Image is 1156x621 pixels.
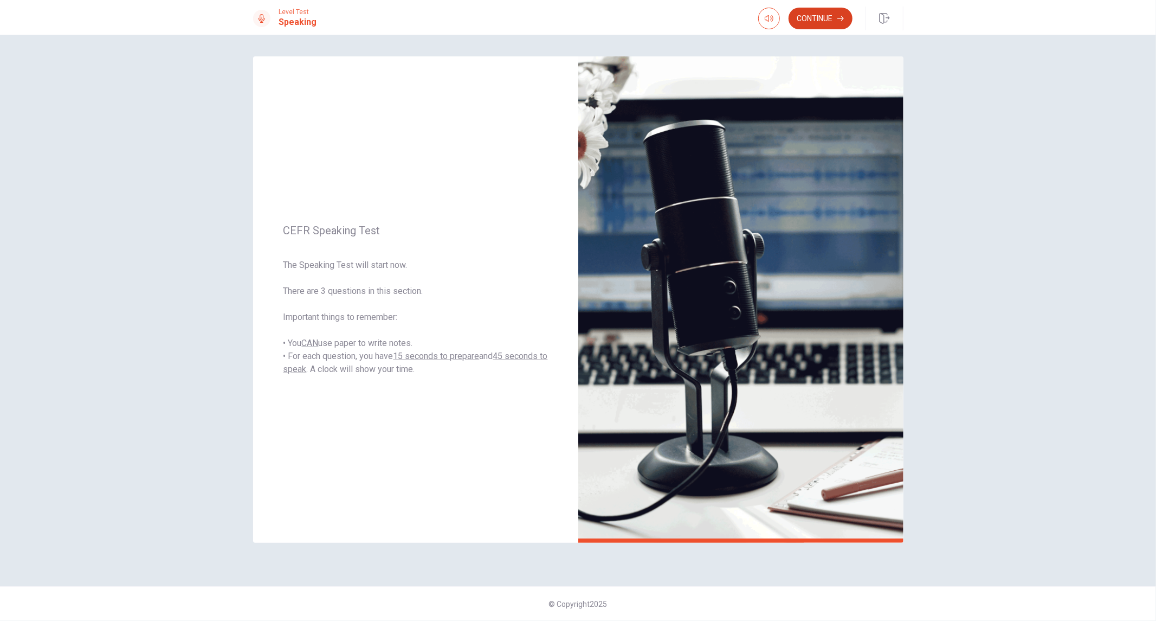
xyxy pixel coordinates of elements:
[549,600,608,609] span: © Copyright 2025
[578,56,903,543] img: speaking intro
[789,8,853,29] button: Continue
[302,338,319,348] u: CAN
[279,8,317,16] span: Level Test
[283,259,548,376] span: The Speaking Test will start now. There are 3 questions in this section. Important things to reme...
[279,16,317,29] h1: Speaking
[283,351,548,374] u: 45 seconds to speak
[283,224,548,237] span: CEFR Speaking Test
[393,351,480,361] u: 15 seconds to prepare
